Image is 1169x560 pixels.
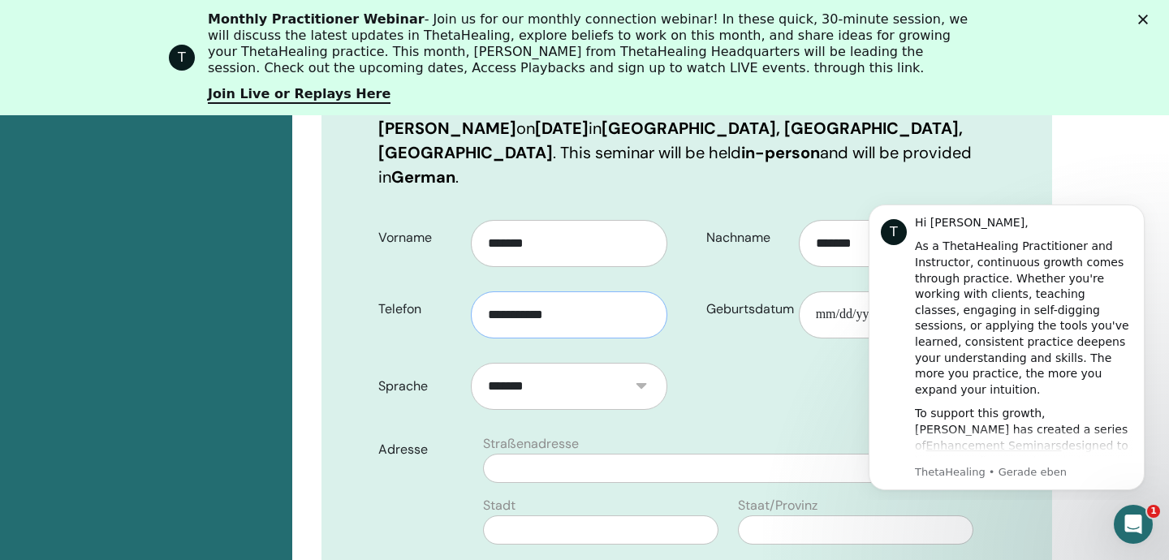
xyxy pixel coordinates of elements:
a: Join Live or Replays Here [208,86,390,104]
p: You are registering for on in . This seminar will be held and will be provided in . [378,92,995,189]
b: [GEOGRAPHIC_DATA], [GEOGRAPHIC_DATA], [GEOGRAPHIC_DATA] [378,118,963,163]
b: Monthly Practitioner Webinar [208,11,425,27]
span: 1 [1147,505,1160,518]
label: Adresse [366,434,473,465]
b: Advanced DNA mit [PERSON_NAME] [378,93,690,139]
a: Enhancement Seminars [82,249,218,262]
div: To support this growth, [PERSON_NAME] has created a series of designed to help you refine your kn... [71,216,288,391]
div: Schließen [1138,15,1154,24]
div: - Join us for our monthly connection webinar! In these quick, 30-minute session, we will discuss ... [208,11,974,76]
label: Stadt [483,496,515,515]
b: in-person [741,142,820,163]
label: Vorname [366,222,471,253]
div: Profile image for ThetaHealing [169,45,195,71]
label: Telefon [366,294,471,325]
label: Staat/Provinz [738,496,817,515]
b: [DATE] [535,118,589,139]
label: Geburtsdatum [694,294,799,325]
p: Message from ThetaHealing, sent Gerade eben [71,275,288,290]
iframe: Intercom notifications Nachricht [844,190,1169,500]
b: German [391,166,455,187]
label: Sprache [366,371,471,402]
label: Nachname [694,222,799,253]
iframe: Intercom live chat [1114,505,1153,544]
label: Straßenadresse [483,434,579,454]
